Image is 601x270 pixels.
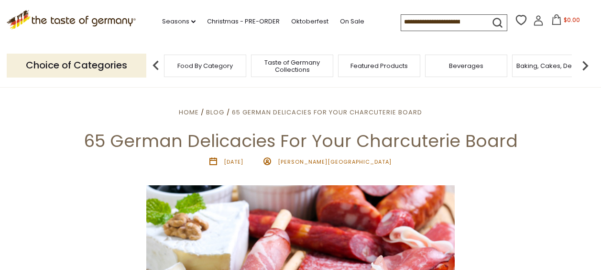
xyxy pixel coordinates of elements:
[179,108,199,117] a: Home
[564,16,580,24] span: $0.00
[30,130,571,152] h1: 65 German Delicacies For Your Charcuterie Board
[7,54,146,77] p: Choice of Categories
[146,56,165,75] img: previous arrow
[516,62,590,69] a: Baking, Cakes, Desserts
[254,59,330,73] a: Taste of Germany Collections
[576,56,595,75] img: next arrow
[232,108,422,117] a: 65 German Delicacies For Your Charcuterie Board
[449,62,483,69] a: Beverages
[340,16,364,27] a: On Sale
[162,16,196,27] a: Seasons
[224,158,243,166] time: [DATE]
[206,108,224,117] a: Blog
[207,16,280,27] a: Christmas - PRE-ORDER
[291,16,328,27] a: Oktoberfest
[350,62,408,69] a: Featured Products
[177,62,233,69] a: Food By Category
[278,158,392,166] span: [PERSON_NAME][GEOGRAPHIC_DATA]
[546,14,586,29] button: $0.00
